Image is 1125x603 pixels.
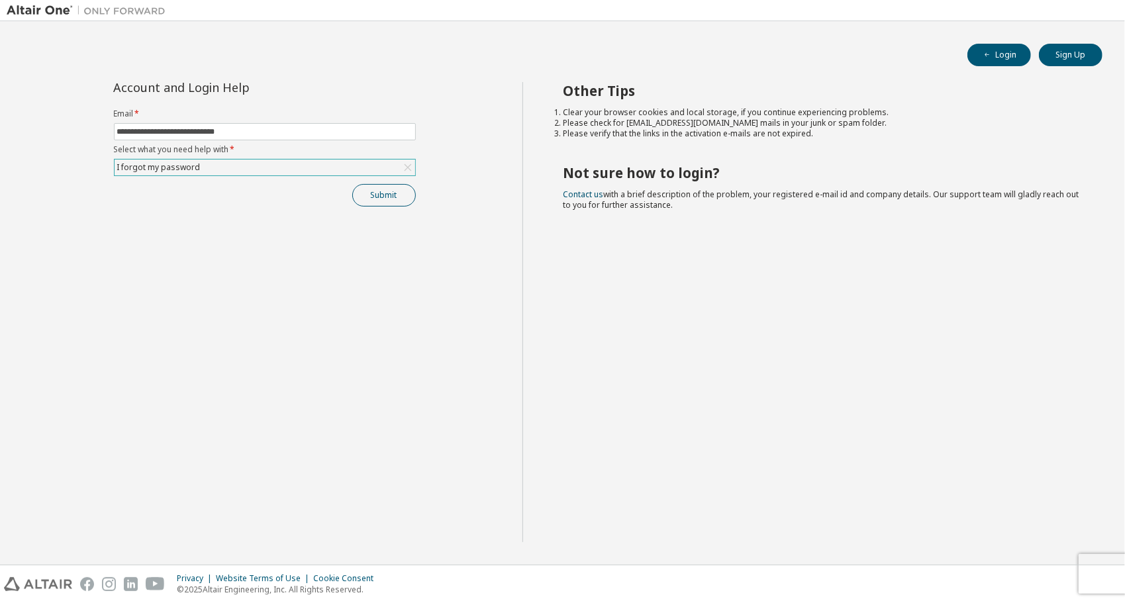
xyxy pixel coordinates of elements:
[124,577,138,591] img: linkedin.svg
[146,577,165,591] img: youtube.svg
[563,128,1079,139] li: Please verify that the links in the activation e-mails are not expired.
[967,44,1031,66] button: Login
[115,160,415,175] div: I forgot my password
[563,118,1079,128] li: Please check for [EMAIL_ADDRESS][DOMAIN_NAME] mails in your junk or spam folder.
[114,109,416,119] label: Email
[114,144,416,155] label: Select what you need help with
[80,577,94,591] img: facebook.svg
[4,577,72,591] img: altair_logo.svg
[7,4,172,17] img: Altair One
[563,189,603,200] a: Contact us
[216,573,313,584] div: Website Terms of Use
[177,584,381,595] p: © 2025 Altair Engineering, Inc. All Rights Reserved.
[114,82,356,93] div: Account and Login Help
[563,107,1079,118] li: Clear your browser cookies and local storage, if you continue experiencing problems.
[177,573,216,584] div: Privacy
[313,573,381,584] div: Cookie Consent
[1039,44,1102,66] button: Sign Up
[563,82,1079,99] h2: Other Tips
[115,160,203,175] div: I forgot my password
[352,184,416,207] button: Submit
[563,189,1079,210] span: with a brief description of the problem, your registered e-mail id and company details. Our suppo...
[102,577,116,591] img: instagram.svg
[563,164,1079,181] h2: Not sure how to login?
